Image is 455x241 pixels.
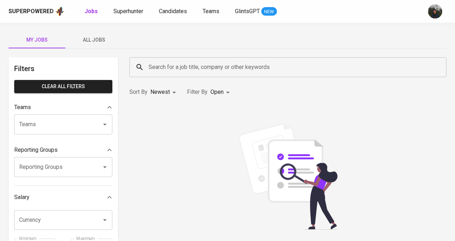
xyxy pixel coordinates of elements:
[14,80,112,93] button: Clear All filters
[20,82,107,91] span: Clear All filters
[14,146,58,154] p: Reporting Groups
[129,88,148,96] p: Sort By
[150,88,170,96] p: Newest
[159,7,188,16] a: Candidates
[113,8,143,15] span: Superhunter
[85,7,99,16] a: Jobs
[428,4,442,18] img: glenn@glints.com
[150,86,178,99] div: Newest
[235,8,260,15] span: GlintsGPT
[85,8,98,15] b: Jobs
[203,7,221,16] a: Teams
[203,8,219,15] span: Teams
[14,63,112,74] h6: Filters
[9,6,65,17] a: Superpoweredapp logo
[14,143,112,157] div: Reporting Groups
[9,7,54,16] div: Superpowered
[70,36,118,44] span: All Jobs
[187,88,208,96] p: Filter By
[159,8,187,15] span: Candidates
[14,193,30,202] p: Salary
[14,100,112,114] div: Teams
[14,103,31,112] p: Teams
[14,190,112,204] div: Salary
[113,7,145,16] a: Superhunter
[13,36,61,44] span: My Jobs
[100,162,110,172] button: Open
[100,119,110,129] button: Open
[261,8,277,15] span: NEW
[210,86,232,99] div: Open
[100,215,110,225] button: Open
[55,6,65,17] img: app logo
[210,89,224,95] span: Open
[235,7,277,16] a: GlintsGPT NEW
[235,123,341,230] img: file_searching.svg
